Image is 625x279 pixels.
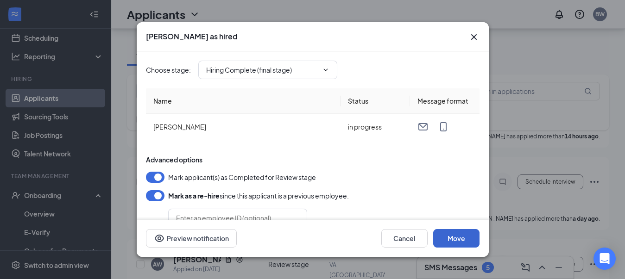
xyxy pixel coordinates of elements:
th: Status [341,88,410,114]
td: in progress [341,114,410,140]
button: Preview notificationEye [146,229,237,248]
b: Mark as a re-hire [168,192,220,200]
input: Enter an employee ID (optional) [168,209,307,227]
div: Advanced options [146,155,480,164]
span: Choose stage : [146,65,191,75]
button: Cancel [381,229,428,248]
th: Message format [410,88,480,114]
span: Mark applicant(s) as Completed for Review stage [168,172,316,183]
svg: Email [417,121,429,132]
button: Close [468,31,480,43]
svg: MobileSms [438,121,449,132]
span: [PERSON_NAME] [153,123,206,131]
div: since this applicant is a previous employee. [168,190,349,201]
svg: ChevronDown [322,66,329,74]
svg: Cross [468,31,480,43]
svg: Eye [154,233,165,244]
div: Open Intercom Messenger [593,248,616,270]
th: Name [146,88,341,114]
h3: [PERSON_NAME] as hired [146,31,238,42]
button: Move [433,229,480,248]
